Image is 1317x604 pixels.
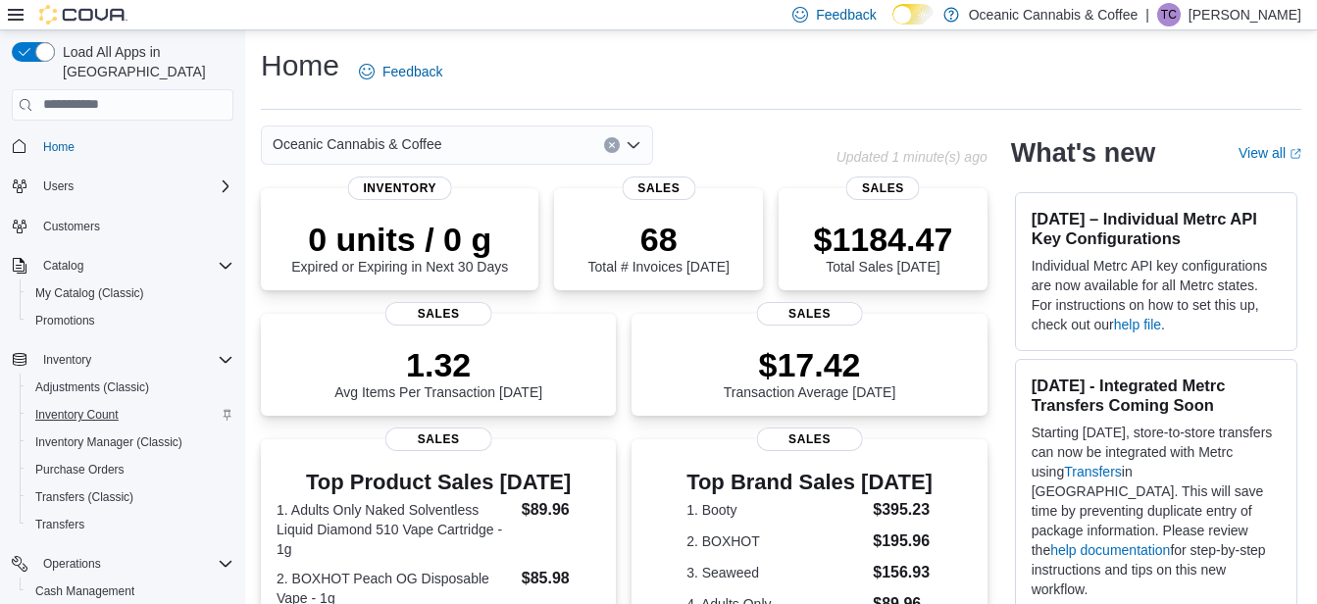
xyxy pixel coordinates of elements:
[846,176,920,200] span: Sales
[626,137,641,153] button: Open list of options
[20,307,241,334] button: Promotions
[756,428,863,451] span: Sales
[27,376,233,399] span: Adjustments (Classic)
[291,220,508,275] div: Expired or Expiring in Next 30 Days
[277,500,514,559] dt: 1. Adults Only Naked Solventless Liquid Diamond 510 Vape Cartridge - 1g
[261,46,339,85] h1: Home
[686,471,933,494] h3: Top Brand Sales [DATE]
[27,281,233,305] span: My Catalog (Classic)
[35,489,133,505] span: Transfers (Classic)
[27,309,103,332] a: Promotions
[969,3,1139,26] p: Oceanic Cannabis & Coffee
[35,462,125,478] span: Purchase Orders
[35,552,233,576] span: Operations
[20,401,241,428] button: Inventory Count
[1290,148,1301,160] svg: External link
[27,403,127,427] a: Inventory Count
[836,149,988,165] p: Updated 1 minute(s) ago
[604,137,620,153] button: Clear input
[686,563,865,582] dt: 3. Seaweed
[35,254,233,277] span: Catalog
[273,132,442,156] span: Oceanic Cannabis & Coffee
[27,579,233,603] span: Cash Management
[39,5,127,25] img: Cova
[1114,317,1161,332] a: help file
[27,513,233,536] span: Transfers
[385,428,492,451] span: Sales
[1064,464,1122,479] a: Transfers
[1239,145,1301,161] a: View allExternal link
[27,430,190,454] a: Inventory Manager (Classic)
[35,552,109,576] button: Operations
[27,579,142,603] a: Cash Management
[522,498,601,522] dd: $89.96
[35,434,182,450] span: Inventory Manager (Classic)
[686,500,865,520] dt: 1. Booty
[291,220,508,259] p: 0 units / 0 g
[892,4,934,25] input: Dark Mode
[35,313,95,328] span: Promotions
[892,25,893,25] span: Dark Mode
[1032,209,1281,248] h3: [DATE] – Individual Metrc API Key Configurations
[385,302,492,326] span: Sales
[522,567,601,590] dd: $85.98
[816,5,876,25] span: Feedback
[43,219,100,234] span: Customers
[43,556,101,572] span: Operations
[27,309,233,332] span: Promotions
[4,550,241,578] button: Operations
[873,498,933,522] dd: $395.23
[35,517,84,532] span: Transfers
[27,485,233,509] span: Transfers (Classic)
[43,258,83,274] span: Catalog
[20,428,241,456] button: Inventory Manager (Classic)
[20,483,241,511] button: Transfers (Classic)
[35,134,233,159] span: Home
[1011,137,1155,169] h2: What's new
[686,531,865,551] dt: 2. BOXHOT
[588,220,730,259] p: 68
[334,345,542,384] p: 1.32
[27,485,141,509] a: Transfers (Classic)
[1032,423,1281,599] p: Starting [DATE], store-to-store transfers can now be integrated with Metrc using in [GEOGRAPHIC_D...
[813,220,952,259] p: $1184.47
[35,175,233,198] span: Users
[1161,3,1177,26] span: TC
[622,176,695,200] span: Sales
[1157,3,1181,26] div: Thomas Clarke
[1032,256,1281,334] p: Individual Metrc API key configurations are now available for all Metrc states. For instructions ...
[756,302,863,326] span: Sales
[55,42,233,81] span: Load All Apps in [GEOGRAPHIC_DATA]
[4,346,241,374] button: Inventory
[35,407,119,423] span: Inventory Count
[27,376,157,399] a: Adjustments (Classic)
[43,178,74,194] span: Users
[35,285,144,301] span: My Catalog (Classic)
[35,379,149,395] span: Adjustments (Classic)
[351,52,450,91] a: Feedback
[20,456,241,483] button: Purchase Orders
[35,583,134,599] span: Cash Management
[4,252,241,279] button: Catalog
[4,212,241,240] button: Customers
[35,215,108,238] a: Customers
[27,403,233,427] span: Inventory Count
[1032,376,1281,415] h3: [DATE] - Integrated Metrc Transfers Coming Soon
[43,352,91,368] span: Inventory
[27,513,92,536] a: Transfers
[43,139,75,155] span: Home
[27,281,152,305] a: My Catalog (Classic)
[1189,3,1301,26] p: [PERSON_NAME]
[4,132,241,161] button: Home
[20,511,241,538] button: Transfers
[813,220,952,275] div: Total Sales [DATE]
[35,348,233,372] span: Inventory
[382,62,442,81] span: Feedback
[27,458,132,481] a: Purchase Orders
[35,135,82,159] a: Home
[20,374,241,401] button: Adjustments (Classic)
[277,471,600,494] h3: Top Product Sales [DATE]
[724,345,896,400] div: Transaction Average [DATE]
[873,529,933,553] dd: $195.96
[27,458,233,481] span: Purchase Orders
